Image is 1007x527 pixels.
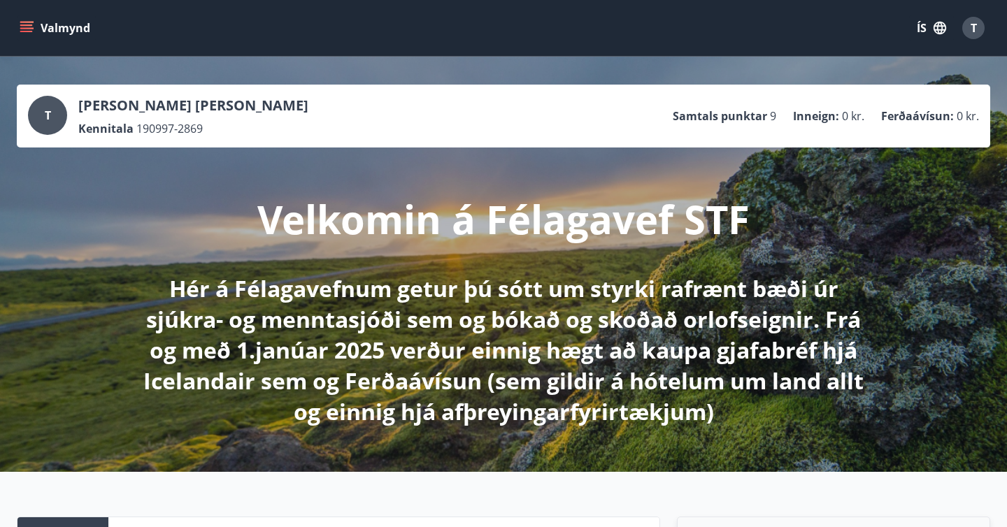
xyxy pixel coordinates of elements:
[78,121,134,136] p: Kennitala
[957,108,979,124] span: 0 kr.
[257,192,750,245] p: Velkomin á Félagavef STF
[134,273,873,427] p: Hér á Félagavefnum getur þú sótt um styrki rafrænt bæði úr sjúkra- og menntasjóði sem og bókað og...
[793,108,839,124] p: Inneign :
[136,121,203,136] span: 190997-2869
[909,15,954,41] button: ÍS
[957,11,990,45] button: T
[78,96,308,115] p: [PERSON_NAME] [PERSON_NAME]
[971,20,977,36] span: T
[45,108,51,123] span: T
[673,108,767,124] p: Samtals punktar
[770,108,776,124] span: 9
[881,108,954,124] p: Ferðaávísun :
[842,108,864,124] span: 0 kr.
[17,15,96,41] button: menu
